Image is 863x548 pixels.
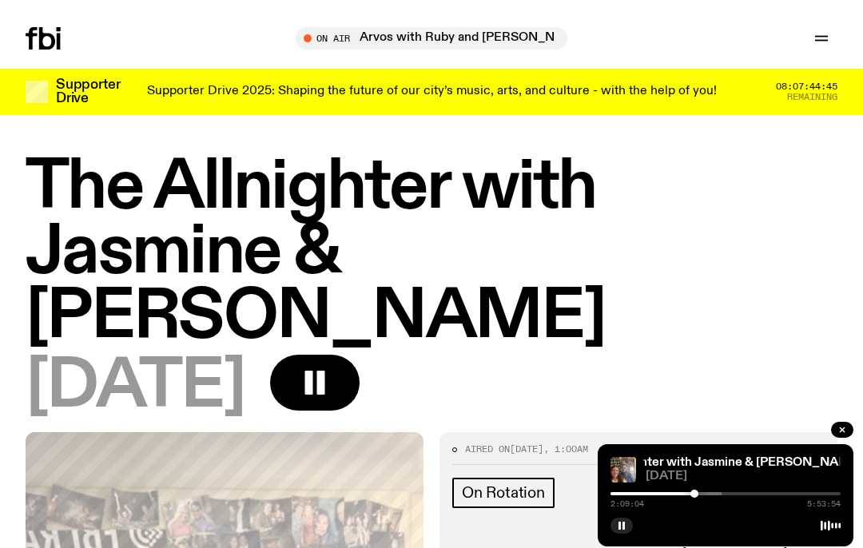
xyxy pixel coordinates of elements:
p: Supporter Drive 2025: Shaping the future of our city’s music, arts, and culture - with the help o... [147,77,717,91]
span: [DATE] [510,435,543,447]
a: On Rotation [452,470,555,500]
span: On Rotation [462,476,545,494]
span: 08:07:44:45 [776,74,837,83]
span: Aired on [465,435,510,447]
a: The Allnighter with Jasmine & [PERSON_NAME] [583,448,862,461]
span: , 1:00am [543,435,588,447]
button: On AirArvos with Ruby and [PERSON_NAME] [296,19,567,42]
span: [DATE] [646,463,841,475]
h3: Supporter Drive [56,70,120,97]
h1: The Allnighter with Jasmine & [PERSON_NAME] [26,148,837,342]
span: [DATE] [26,347,245,411]
span: 5:53:54 [807,492,841,500]
span: 2:09:04 [610,492,644,500]
span: Remaining [787,85,837,93]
